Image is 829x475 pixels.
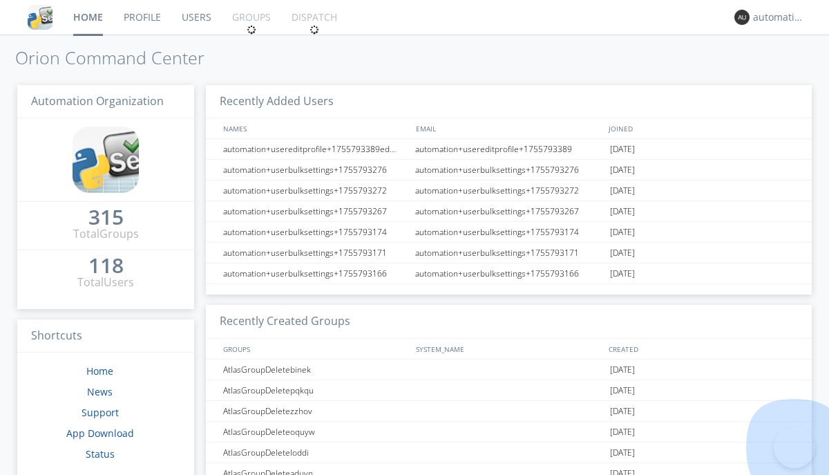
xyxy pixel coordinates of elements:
[309,25,319,35] img: spin.svg
[86,447,115,460] a: Status
[610,139,635,160] span: [DATE]
[610,160,635,180] span: [DATE]
[77,274,134,290] div: Total Users
[220,243,411,263] div: automation+userbulksettings+1755793171
[206,401,812,422] a: AtlasGroupDeletezzhov[DATE]
[412,222,607,242] div: automation+userbulksettings+1755793174
[206,160,812,180] a: automation+userbulksettings+1755793276automation+userbulksettings+1755793276[DATE]
[88,259,124,272] div: 118
[610,222,635,243] span: [DATE]
[610,422,635,443] span: [DATE]
[220,443,411,463] div: AtlasGroupDeleteloddi
[28,5,53,30] img: cddb5a64eb264b2086981ab96f4c1ba7
[220,139,411,159] div: automation+usereditprofile+1755793389editedautomation+usereditprofile+1755793389
[206,180,812,201] a: automation+userbulksettings+1755793272automation+userbulksettings+1755793272[DATE]
[220,201,411,221] div: automation+userbulksettings+1755793267
[88,210,124,226] a: 315
[247,25,256,35] img: spin.svg
[86,364,113,378] a: Home
[206,85,812,119] h3: Recently Added Users
[610,180,635,201] span: [DATE]
[206,443,812,463] a: AtlasGroupDeleteloddi[DATE]
[734,10,750,25] img: 373638.png
[206,380,812,401] a: AtlasGroupDeletepqkqu[DATE]
[206,305,812,339] h3: Recently Created Groups
[82,406,119,419] a: Support
[31,93,164,109] span: Automation Organization
[206,222,812,243] a: automation+userbulksettings+1755793174automation+userbulksettings+1755793174[DATE]
[605,339,799,359] div: CREATED
[220,222,411,242] div: automation+userbulksettings+1755793174
[73,127,139,193] img: cddb5a64eb264b2086981ab96f4c1ba7
[774,427,815,468] iframe: Toggle Customer Support
[412,263,607,283] div: automation+userbulksettings+1755793166
[87,385,113,398] a: News
[206,201,812,222] a: automation+userbulksettings+1755793267automation+userbulksettings+1755793267[DATE]
[610,263,635,284] span: [DATE]
[412,139,607,159] div: automation+usereditprofile+1755793389
[412,180,607,201] div: automation+userbulksettings+1755793272
[220,118,409,138] div: NAMES
[610,201,635,222] span: [DATE]
[73,226,139,242] div: Total Groups
[610,380,635,401] span: [DATE]
[220,263,411,283] div: automation+userbulksettings+1755793166
[610,443,635,463] span: [DATE]
[412,160,607,180] div: automation+userbulksettings+1755793276
[206,422,812,443] a: AtlasGroupDeleteoquyw[DATE]
[220,339,409,359] div: GROUPS
[412,243,607,263] div: automation+userbulksettings+1755793171
[610,360,635,380] span: [DATE]
[412,339,605,359] div: SYSTEM_NAME
[66,427,134,440] a: App Download
[610,243,635,263] span: [DATE]
[220,180,411,201] div: automation+userbulksettings+1755793272
[220,360,411,380] div: AtlasGroupDeletebinek
[610,401,635,422] span: [DATE]
[220,401,411,421] div: AtlasGroupDeletezzhov
[206,360,812,380] a: AtlasGroupDeletebinek[DATE]
[605,118,799,138] div: JOINED
[220,160,411,180] div: automation+userbulksettings+1755793276
[220,380,411,400] div: AtlasGroupDeletepqkqu
[753,10,805,24] div: automation+atlas0035
[412,201,607,221] div: automation+userbulksettings+1755793267
[17,319,194,353] h3: Shortcuts
[220,422,411,442] div: AtlasGroupDeleteoquyw
[206,263,812,284] a: automation+userbulksettings+1755793166automation+userbulksettings+1755793166[DATE]
[88,259,124,274] a: 118
[88,210,124,224] div: 315
[412,118,605,138] div: EMAIL
[206,139,812,160] a: automation+usereditprofile+1755793389editedautomation+usereditprofile+1755793389automation+usered...
[206,243,812,263] a: automation+userbulksettings+1755793171automation+userbulksettings+1755793171[DATE]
